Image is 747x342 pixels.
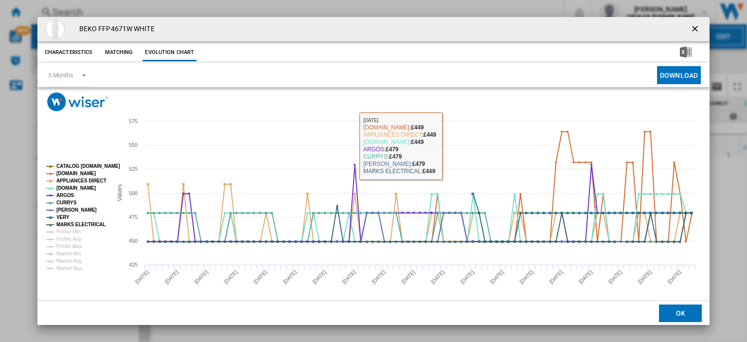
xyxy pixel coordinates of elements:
tspan: Values [116,184,123,201]
tspan: 550 [129,142,138,148]
tspan: [PERSON_NAME] [56,207,97,213]
tspan: 575 [129,118,138,124]
div: 3 Months [48,72,73,79]
tspan: [DATE] [666,269,682,285]
tspan: [DATE] [429,269,445,285]
tspan: VERY [56,215,70,220]
tspan: [DATE] [577,269,593,285]
tspan: Market Avg [56,258,82,264]
button: Characteristics [42,44,95,61]
button: Download in Excel [664,44,707,61]
md-dialog: Product popup [37,17,710,325]
tspan: CURRYS [56,200,77,205]
tspan: [DATE] [400,269,416,285]
tspan: MARKS ELECTRICAL [56,222,106,227]
img: excel-24x24.png [680,46,692,58]
tspan: [DATE] [223,269,239,285]
tspan: [DATE] [459,269,475,285]
img: logo_wiser_300x94.png [47,92,108,111]
tspan: [DATE] [252,269,268,285]
tspan: [DOMAIN_NAME] [56,171,96,176]
button: Matching [97,44,140,61]
button: Evolution chart [142,44,196,61]
button: Download [657,66,701,84]
tspan: Profile Max [56,244,82,249]
tspan: Market Max [56,266,83,271]
ng-md-icon: getI18NText('BUTTONS.CLOSE_DIALOG') [690,24,702,36]
tspan: [DATE] [341,269,357,285]
tspan: 475 [129,214,138,220]
button: getI18NText('BUTTONS.CLOSE_DIALOG') [686,19,706,39]
tspan: CATALOG [DOMAIN_NAME] [56,163,120,169]
tspan: [DATE] [282,269,298,285]
tspan: [DATE] [489,269,505,285]
tspan: Market Min [56,251,81,256]
tspan: Profile Avg [56,236,81,242]
tspan: 525 [129,166,138,172]
tspan: ARGOS [56,193,74,198]
tspan: Profile Min [56,229,81,234]
tspan: [DATE] [548,269,564,285]
tspan: 450 [129,238,138,244]
tspan: [DATE] [163,269,179,285]
tspan: APPLIANCES DIRECT [56,178,107,183]
h4: BEKO FFP4671W WHITE [74,24,155,34]
tspan: [DOMAIN_NAME] [56,185,96,191]
tspan: [DATE] [637,269,653,285]
img: 1f1a0112baa57a672d290b51e0d0bb62_1.jpg [45,19,65,39]
tspan: [DATE] [193,269,209,285]
tspan: 425 [129,262,138,268]
button: OK [659,304,702,322]
tspan: [DATE] [518,269,534,285]
tspan: 500 [129,190,138,196]
tspan: [DATE] [371,269,387,285]
tspan: [DATE] [607,269,623,285]
tspan: [DATE] [311,269,327,285]
tspan: [DATE] [134,269,150,285]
